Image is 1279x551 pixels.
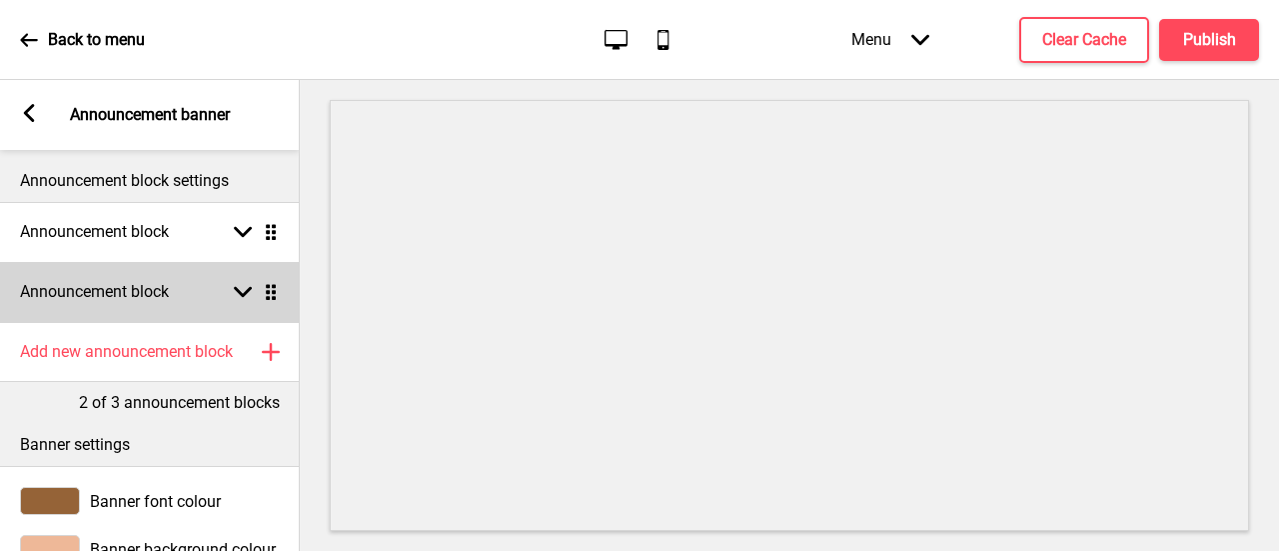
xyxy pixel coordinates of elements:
[79,392,280,414] p: 2 of 3 announcement blocks
[20,221,169,243] h4: Announcement block
[1159,19,1259,61] button: Publish
[20,281,169,303] h4: Announcement block
[20,13,145,67] a: Back to menu
[48,29,145,51] p: Back to menu
[90,492,221,511] span: Banner font colour
[70,104,230,126] p: Announcement banner
[20,170,280,192] p: Announcement block settings
[20,487,280,515] div: Banner font colour
[1019,17,1149,63] button: Clear Cache
[1042,29,1126,51] h4: Clear Cache
[831,10,949,69] div: Menu
[1183,29,1236,51] h4: Publish
[20,434,280,456] p: Banner settings
[20,341,233,363] h4: Add new announcement block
